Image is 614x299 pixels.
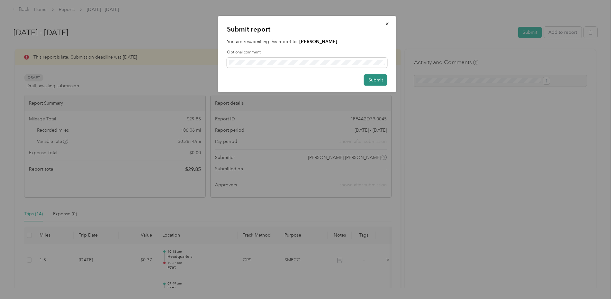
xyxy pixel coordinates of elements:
p: You are resubmitting this report to: [227,38,387,45]
iframe: Everlance-gr Chat Button Frame [578,263,614,299]
label: Optional comment [227,50,387,55]
p: Submit report [227,25,387,34]
strong: [PERSON_NAME] [299,39,337,44]
button: Submit [364,74,387,86]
